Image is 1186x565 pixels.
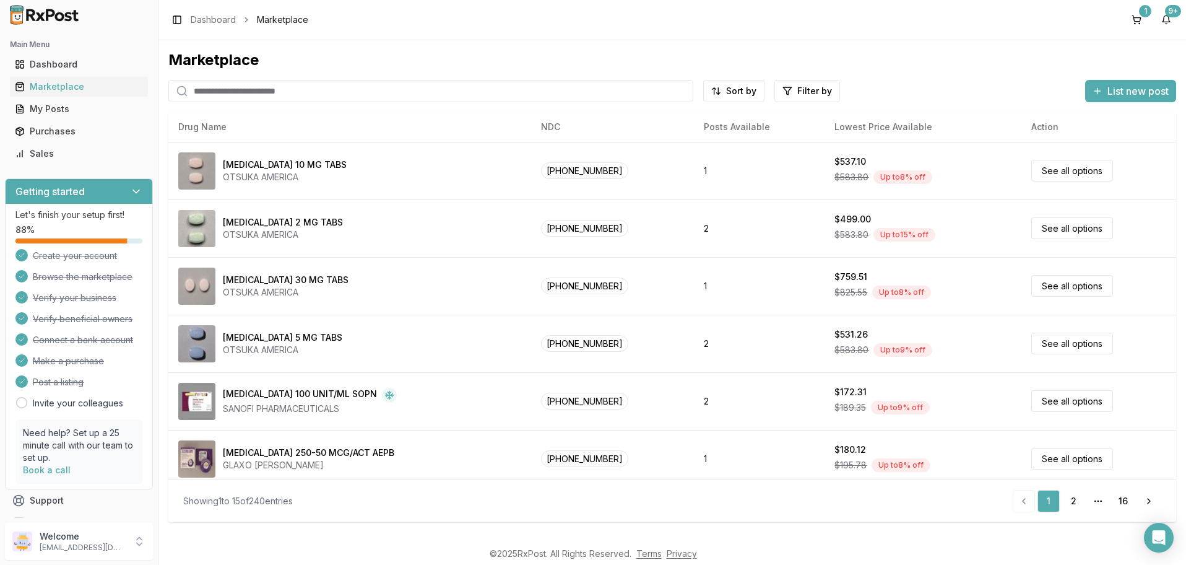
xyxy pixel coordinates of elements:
span: Browse the marketplace [33,271,132,283]
span: [PHONE_NUMBER] [541,162,628,179]
div: Dashboard [15,58,143,71]
button: Feedback [5,512,153,534]
p: Need help? Set up a 25 minute call with our team to set up. [23,427,135,464]
td: 1 [694,142,825,199]
div: Sales [15,147,143,160]
div: OTSUKA AMERICA [223,229,343,241]
h3: Getting started [15,184,85,199]
p: [EMAIL_ADDRESS][DOMAIN_NAME] [40,543,126,553]
div: Up to 9 % off [873,343,932,357]
div: Up to 8 % off [872,286,931,299]
div: [MEDICAL_DATA] 100 UNIT/ML SOPN [223,388,377,403]
a: Go to next page [1136,490,1161,512]
th: NDC [531,112,694,142]
div: SANOFI PHARMACEUTICALS [223,403,397,415]
div: My Posts [15,103,143,115]
td: 2 [694,199,825,257]
img: Abilify 5 MG TABS [178,325,215,362]
p: Let's finish your setup first! [15,209,142,221]
a: See all options [1031,217,1113,239]
div: $537.10 [834,155,866,168]
div: $180.12 [834,444,866,456]
div: [MEDICAL_DATA] 30 MG TABS [223,274,348,286]
div: Showing 1 to 15 of 240 entries [183,495,293,507]
span: Marketplace [257,14,308,26]
a: My Posts [10,98,148,120]
button: Purchases [5,121,153,141]
span: 88 % [15,224,35,236]
div: $759.51 [834,271,867,283]
p: Welcome [40,530,126,543]
div: Up to 8 % off [873,170,932,184]
span: Verify beneficial owners [33,313,132,325]
th: Drug Name [168,112,531,142]
img: Admelog SoloStar 100 UNIT/ML SOPN [178,383,215,420]
span: Sort by [726,85,756,97]
nav: breadcrumb [191,14,308,26]
a: 2 [1062,490,1084,512]
a: See all options [1031,448,1113,470]
img: Abilify 10 MG TABS [178,152,215,190]
span: [PHONE_NUMBER] [541,335,628,352]
nav: pagination [1013,490,1161,512]
a: List new post [1085,86,1176,99]
a: Marketplace [10,76,148,98]
div: [MEDICAL_DATA] 2 MG TABS [223,216,343,229]
div: 1 [1139,5,1151,17]
span: [PHONE_NUMBER] [541,220,628,237]
button: My Posts [5,99,153,119]
span: [PHONE_NUMBER] [541,450,628,467]
th: Lowest Price Available [825,112,1021,142]
div: 9+ [1165,5,1181,17]
span: Create your account [33,250,117,262]
span: Feedback [30,517,72,529]
td: 2 [694,372,825,430]
div: Up to 15 % off [873,228,935,242]
a: Privacy [667,548,697,559]
div: Purchases [15,125,143,138]
span: Filter by [797,85,832,97]
div: Up to 9 % off [871,401,930,414]
div: OTSUKA AMERICA [223,171,347,183]
td: 1 [694,257,825,315]
button: 1 [1127,10,1146,30]
span: $189.35 [834,401,866,414]
span: $825.55 [834,286,867,299]
div: OTSUKA AMERICA [223,286,348,299]
a: Dashboard [10,53,148,76]
a: 16 [1112,490,1134,512]
a: 1 [1037,490,1060,512]
div: Marketplace [15,81,143,93]
button: Dashboard [5,55,153,74]
a: See all options [1031,333,1113,354]
td: 1 [694,430,825,488]
div: Open Intercom Messenger [1144,523,1174,553]
th: Action [1021,112,1176,142]
a: Invite your colleagues [33,397,123,410]
div: [MEDICAL_DATA] 250-50 MCG/ACT AEPB [223,447,394,459]
span: Verify your business [33,292,116,304]
img: Advair Diskus 250-50 MCG/ACT AEPB [178,440,215,478]
button: Filter by [774,80,840,102]
span: $583.80 [834,229,868,241]
span: [PHONE_NUMBER] [541,278,628,294]
button: Marketplace [5,77,153,97]
span: Connect a bank account [33,334,133,346]
a: Terms [636,548,662,559]
div: $499.00 [834,213,871,226]
img: User avatar [12,532,32,551]
div: GLAXO [PERSON_NAME] [223,459,394,471]
span: $195.78 [834,459,867,471]
button: Sort by [703,80,764,102]
div: Marketplace [168,50,1176,70]
td: 2 [694,315,825,372]
span: Post a listing [33,376,84,388]
a: Book a call [23,465,71,475]
img: Abilify 30 MG TABS [178,268,215,305]
div: Up to 8 % off [872,458,930,472]
a: Dashboard [191,14,236,26]
h2: Main Menu [10,40,148,50]
span: [PHONE_NUMBER] [541,393,628,410]
span: List new post [1107,84,1169,99]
